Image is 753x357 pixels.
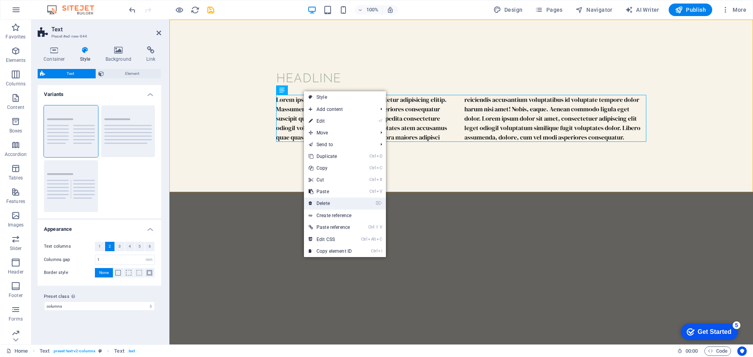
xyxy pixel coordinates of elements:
a: Click to cancel selection. Double-click to open Pages [6,346,28,356]
p: Slider [10,245,22,252]
span: Navigator [575,6,613,14]
button: Design [490,4,526,16]
h3: Preset #ed-new-644 [51,33,146,40]
p: Boxes [9,128,22,134]
i: ⌦ [376,201,382,206]
h4: Container [38,46,74,63]
button: undo [127,5,137,14]
a: Style [304,91,386,103]
span: Click to select. Double-click to edit [114,346,124,356]
button: 6 [145,242,155,251]
p: Content [7,104,24,111]
p: Elements [6,57,26,63]
i: D [376,154,382,159]
label: Preset class [44,292,155,301]
a: Send to [304,139,374,150]
span: 00 00 [686,346,698,356]
label: Text columns [44,242,95,251]
button: More [718,4,749,16]
div: Get Started 5 items remaining, 0% complete [4,4,62,20]
p: Forms [9,316,23,322]
span: None [99,268,109,277]
span: 4 [129,242,131,251]
span: 1 [98,242,101,251]
button: save [206,5,215,14]
i: Save (Ctrl+S) [206,5,215,14]
span: . text [127,346,135,356]
nav: breadcrumb [40,346,135,356]
i: On resize automatically adjust zoom level to fit chosen device. [387,6,394,13]
button: Publish [669,4,712,16]
button: Text [38,69,96,78]
p: Columns [6,81,25,87]
h6: Session time [677,346,698,356]
span: Text [47,69,93,78]
span: 6 [149,242,151,251]
a: Create reference [304,210,386,221]
h4: Style [74,46,100,63]
span: Design [493,6,523,14]
div: Get Started [21,9,55,16]
p: Features [6,198,25,205]
h4: Background [100,46,141,63]
i: Ctrl [369,154,376,159]
i: C [376,237,382,242]
i: I [378,248,382,254]
p: Images [8,222,24,228]
i: This element is a customizable preset [98,349,102,353]
button: AI Writer [622,4,662,16]
button: Element [96,69,161,78]
i: Reload page [191,5,200,14]
img: Editor Logo [45,5,104,14]
button: 2 [105,242,115,251]
i: ⇧ [375,225,379,230]
span: 3 [118,242,121,251]
span: Add content [304,103,374,115]
span: Element [106,69,159,78]
span: More [722,6,746,14]
p: Accordion [5,151,27,158]
span: . preset-text-v2-columns [53,346,95,356]
a: CtrlICopy element ID [304,245,356,257]
i: V [376,189,382,194]
i: Ctrl [369,177,376,182]
a: Ctrl⇧VPaste reference [304,221,356,233]
i: V [380,225,382,230]
h2: Text [51,26,161,33]
p: Header [8,269,24,275]
i: ⏎ [378,118,382,123]
label: Border style [44,268,95,277]
i: Ctrl [369,189,376,194]
a: CtrlAltCEdit CSS [304,234,356,245]
i: X [376,177,382,182]
button: Usercentrics [737,346,747,356]
span: Code [708,346,728,356]
button: 1 [95,242,105,251]
button: 3 [115,242,125,251]
a: ⏎Edit [304,115,356,127]
span: : [691,348,692,354]
button: None [95,268,113,277]
p: Footer [9,292,23,299]
i: Alt [368,237,376,242]
h4: Appearance [38,220,161,234]
i: C [376,165,382,170]
a: CtrlVPaste [304,186,356,198]
i: Undo: Add element (Ctrl+Z) [128,5,137,14]
button: reload [190,5,200,14]
div: 5 [56,2,64,9]
i: Ctrl [369,165,376,170]
button: 5 [135,242,145,251]
i: Ctrl [371,248,377,254]
button: Code [704,346,731,356]
span: Pages [535,6,562,14]
span: 2 [109,242,111,251]
span: Publish [675,6,706,14]
button: 100% [355,5,382,14]
button: Navigator [572,4,616,16]
span: 5 [138,242,141,251]
a: CtrlDDuplicate [304,150,356,162]
span: Move [304,127,374,139]
h6: 100% [366,5,379,14]
a: ⌦Delete [304,198,356,209]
